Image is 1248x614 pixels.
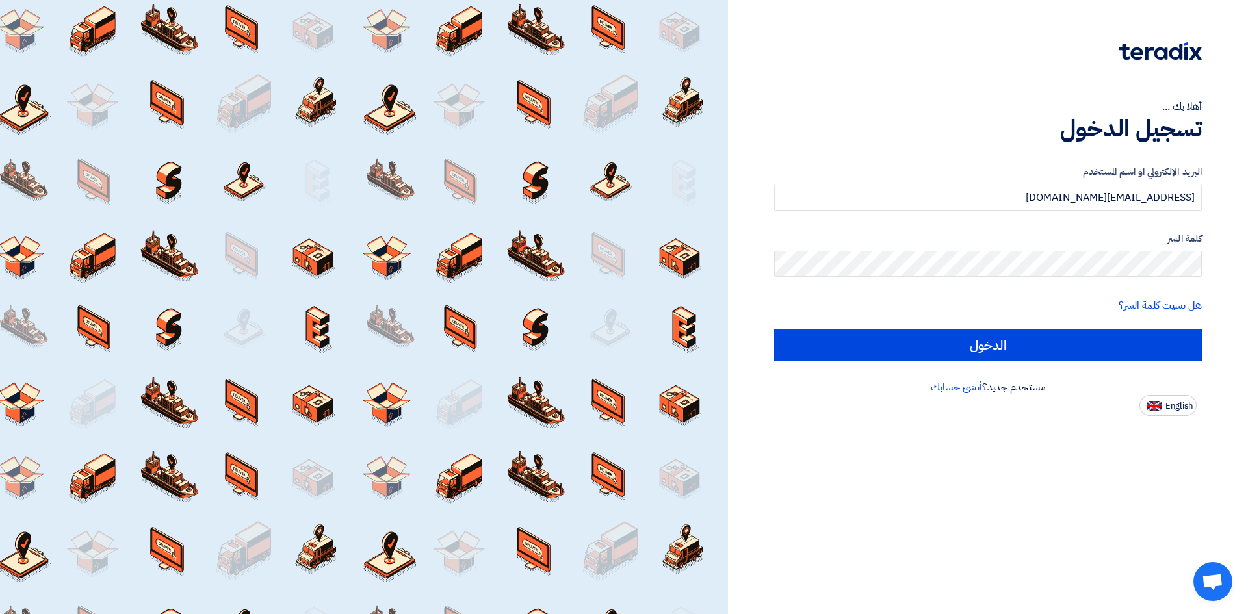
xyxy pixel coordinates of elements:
[774,99,1202,114] div: أهلا بك ...
[1139,395,1197,416] button: English
[1119,42,1202,60] img: Teradix logo
[774,231,1202,246] label: كلمة السر
[1165,402,1193,411] span: English
[1193,562,1232,601] div: Open chat
[1119,298,1202,313] a: هل نسيت كلمة السر؟
[774,114,1202,143] h1: تسجيل الدخول
[774,185,1202,211] input: أدخل بريد العمل الإلكتروني او اسم المستخدم الخاص بك ...
[774,164,1202,179] label: البريد الإلكتروني او اسم المستخدم
[774,329,1202,361] input: الدخول
[1147,401,1162,411] img: en-US.png
[931,379,982,395] a: أنشئ حسابك
[774,379,1202,395] div: مستخدم جديد؟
